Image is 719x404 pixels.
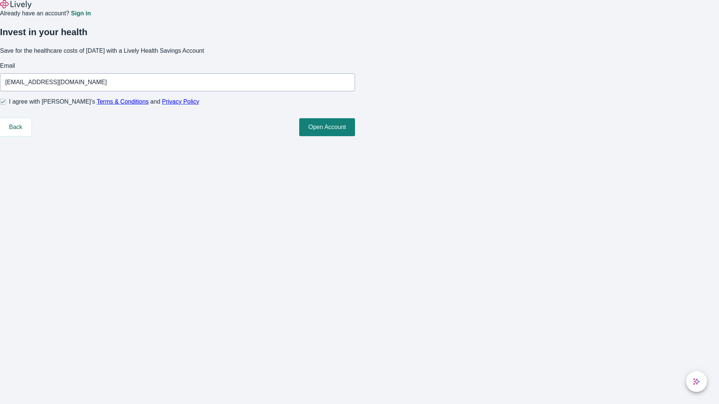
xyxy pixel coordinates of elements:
button: chat [686,371,707,392]
a: Privacy Policy [162,98,200,105]
a: Sign in [71,10,91,16]
button: Open Account [299,118,355,136]
svg: Lively AI Assistant [693,378,700,385]
span: I agree with [PERSON_NAME]’s and [9,97,199,106]
a: Terms & Conditions [97,98,149,105]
